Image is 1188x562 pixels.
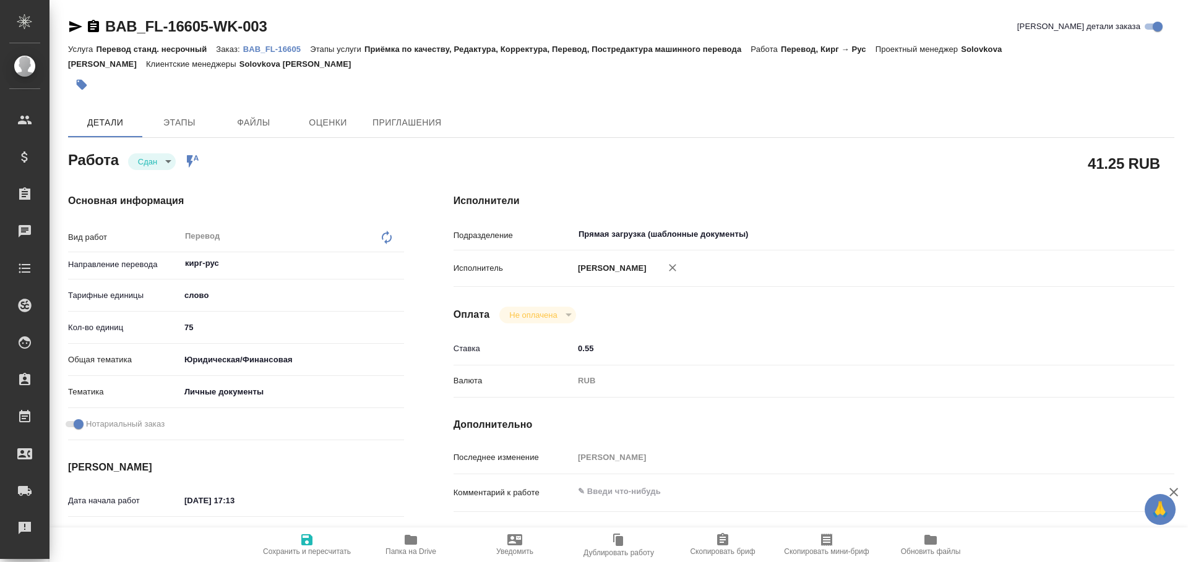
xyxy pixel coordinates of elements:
input: ✎ Введи что-нибудь [574,339,1114,357]
p: Исполнитель [454,262,574,275]
p: Услуга [68,45,96,54]
input: Пустое поле [180,527,288,545]
p: Приёмка по качеству, Редактура, Корректура, Перевод, Постредактура машинного перевода [364,45,751,54]
p: BAB_FL-16605 [243,45,310,54]
div: Личные документы [180,381,404,402]
span: Папка на Drive [385,547,436,556]
p: [PERSON_NAME] [574,262,647,275]
span: Приглашения [372,115,442,130]
p: Перевод станд. несрочный [96,45,216,54]
h4: Основная информация [68,194,404,208]
span: Уведомить [496,547,533,556]
button: Папка на Drive [359,527,463,562]
div: Сдан [499,307,575,323]
p: Работа [751,45,781,54]
button: Обновить файлы [879,527,983,562]
h2: 41.25 RUB [1088,153,1160,174]
h2: Работа [68,148,119,170]
span: Скопировать мини-бриф [784,547,869,556]
button: Скопировать бриф [671,527,775,562]
button: 🙏 [1145,494,1176,525]
span: Оценки [298,115,358,130]
button: Удалить исполнителя [659,254,686,281]
p: Вид работ [68,231,180,244]
p: Дата начала работ [68,495,180,507]
button: Скопировать мини-бриф [775,527,879,562]
button: Не оплачена [506,310,561,320]
h4: Дополнительно [454,417,1174,432]
button: Скопировать ссылку [86,19,101,34]
span: Дублировать работу [583,548,654,557]
p: Подразделение [454,229,574,242]
div: Юридическая/Финансовая [180,349,404,370]
p: Тарифные единицы [68,289,180,302]
span: Файлы [224,115,283,130]
input: ✎ Введи что-нибудь [180,492,288,509]
p: Проектный менеджер [876,45,961,54]
span: Скопировать бриф [690,547,755,556]
p: Валюта [454,375,574,387]
span: Нотариальный заказ [86,418,165,430]
span: Обновить файлы [901,547,961,556]
a: BAB_FL-16605 [243,43,310,54]
input: Пустое поле [574,448,1114,466]
button: Сохранить и пересчитать [255,527,359,562]
div: Сдан [128,153,176,170]
input: ✎ Введи что-нибудь [180,318,404,336]
button: Скопировать ссылку для ЯМессенджера [68,19,83,34]
p: Клиентские менеджеры [146,59,239,69]
button: Сдан [134,156,161,167]
p: Тематика [68,386,180,398]
span: [PERSON_NAME] детали заказа [1017,20,1140,33]
button: Дублировать работу [567,527,671,562]
p: Направление перевода [68,258,180,271]
a: BAB_FL-16605-WK-003 [105,18,267,35]
div: RUB [574,370,1114,391]
button: Open [1108,233,1110,236]
button: Уведомить [463,527,567,562]
p: Перевод, Кирг → Рус [781,45,876,54]
h4: [PERSON_NAME] [68,460,404,475]
h4: Исполнители [454,194,1174,208]
p: Кол-во единиц [68,321,180,334]
button: Добавить тэг [68,71,95,98]
p: Комментарий к работе [454,487,574,499]
button: Open [397,262,400,265]
h4: Оплата [454,307,490,322]
span: Детали [75,115,135,130]
p: Общая тематика [68,354,180,366]
div: слово [180,285,404,306]
span: 🙏 [1150,496,1171,522]
span: Сохранить и пересчитать [263,547,351,556]
p: Solovkova [PERSON_NAME] [239,59,361,69]
p: Заказ: [216,45,243,54]
p: Этапы услуги [310,45,364,54]
p: Ставка [454,343,574,355]
span: Этапы [150,115,209,130]
p: Последнее изменение [454,451,574,464]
